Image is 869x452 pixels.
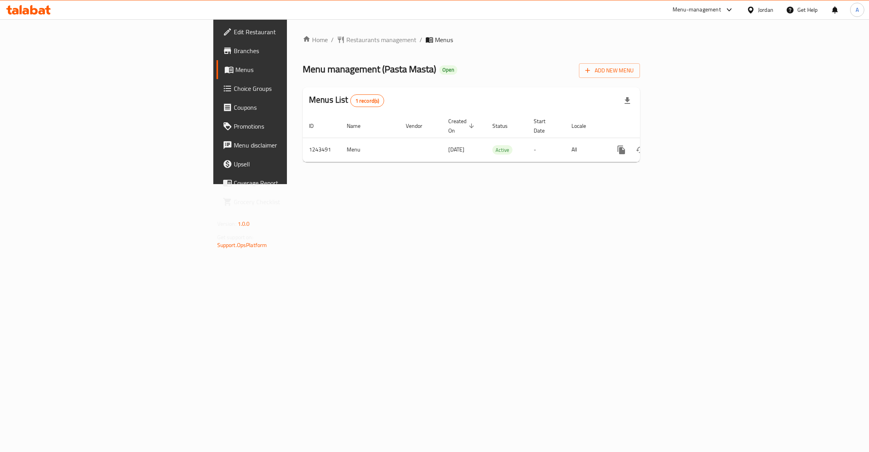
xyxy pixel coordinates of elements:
[216,192,359,211] a: Grocery Checklist
[585,66,634,76] span: Add New Menu
[439,66,457,73] span: Open
[234,122,352,131] span: Promotions
[234,140,352,150] span: Menu disclaimer
[492,146,512,155] span: Active
[612,140,631,159] button: more
[435,35,453,44] span: Menus
[337,35,416,44] a: Restaurants management
[492,121,518,131] span: Status
[758,6,773,14] div: Jordan
[309,94,384,107] h2: Menus List
[234,27,352,37] span: Edit Restaurant
[303,35,640,44] nav: breadcrumb
[448,144,464,155] span: [DATE]
[216,41,359,60] a: Branches
[234,84,352,93] span: Choice Groups
[216,79,359,98] a: Choice Groups
[216,117,359,136] a: Promotions
[235,65,352,74] span: Menus
[565,138,606,162] td: All
[216,60,359,79] a: Menus
[350,94,385,107] div: Total records count
[856,6,859,14] span: A
[234,103,352,112] span: Coupons
[234,178,352,188] span: Coverage Report
[217,219,237,229] span: Version:
[216,136,359,155] a: Menu disclaimer
[238,219,250,229] span: 1.0.0
[217,232,253,242] span: Get support on:
[234,159,352,169] span: Upsell
[303,114,694,162] table: enhanced table
[606,114,694,138] th: Actions
[303,60,436,78] span: Menu management ( Pasta Masta )
[571,121,596,131] span: Locale
[351,97,384,105] span: 1 record(s)
[448,116,477,135] span: Created On
[216,98,359,117] a: Coupons
[346,35,416,44] span: Restaurants management
[216,155,359,173] a: Upsell
[673,5,721,15] div: Menu-management
[234,46,352,55] span: Branches
[420,35,422,44] li: /
[216,173,359,192] a: Coverage Report
[579,63,640,78] button: Add New Menu
[631,140,650,159] button: Change Status
[309,121,324,131] span: ID
[534,116,556,135] span: Start Date
[406,121,433,131] span: Vendor
[217,240,267,250] a: Support.OpsPlatform
[234,197,352,207] span: Grocery Checklist
[439,65,457,75] div: Open
[216,22,359,41] a: Edit Restaurant
[347,121,371,131] span: Name
[340,138,399,162] td: Menu
[527,138,565,162] td: -
[618,91,637,110] div: Export file
[492,145,512,155] div: Active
